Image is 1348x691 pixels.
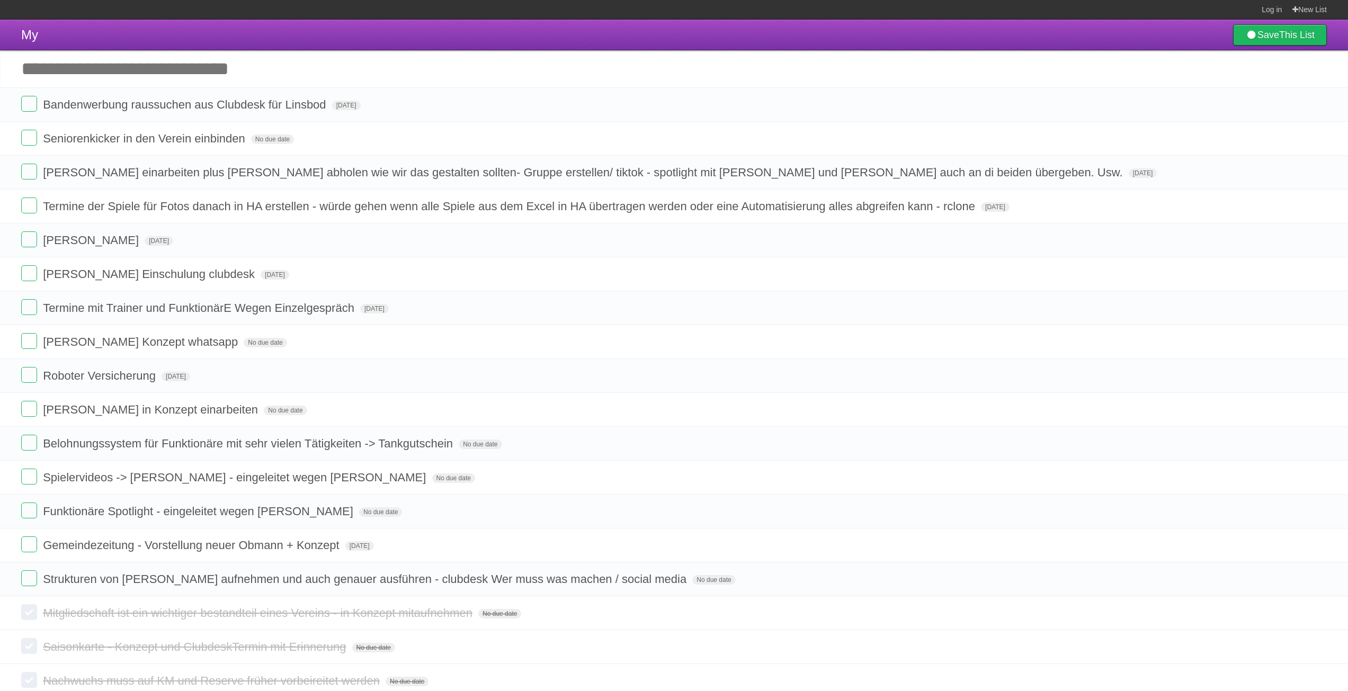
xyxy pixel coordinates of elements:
span: Funktionäre Spotlight - eingeleitet wegen [PERSON_NAME] [43,505,356,518]
label: Done [21,96,37,112]
label: Done [21,435,37,451]
span: Gemeindezeitung - Vorstellung neuer Obmann + Konzept [43,539,342,552]
span: No due date [386,677,428,686]
span: No due date [459,439,502,449]
span: [DATE] [332,101,361,110]
span: No due date [478,609,521,618]
label: Done [21,536,37,552]
span: [PERSON_NAME] Konzept whatsapp [43,335,240,348]
span: No due date [264,406,307,415]
span: [DATE] [261,270,289,280]
span: [DATE] [360,304,389,313]
span: Spielervideos -> [PERSON_NAME] - eingeleitet wegen [PERSON_NAME] [43,471,428,484]
span: No due date [692,575,735,585]
span: [DATE] [1129,168,1157,178]
span: [PERSON_NAME] einarbeiten plus [PERSON_NAME] abholen wie wir das gestalten sollten- Gruppe erstel... [43,166,1125,179]
span: [DATE] [162,372,190,381]
b: This List [1279,30,1315,40]
span: My [21,28,38,42]
label: Done [21,299,37,315]
span: No due date [359,507,402,517]
span: Seniorenkicker in den Verein einbinden [43,132,248,145]
span: [DATE] [345,541,374,551]
label: Done [21,367,37,383]
span: No due date [251,134,294,144]
label: Done [21,638,37,654]
span: [PERSON_NAME] in Konzept einarbeiten [43,403,261,416]
a: SaveThis List [1233,24,1327,46]
label: Done [21,164,37,180]
span: [DATE] [981,202,1010,212]
label: Done [21,401,37,417]
span: Termine mit Trainer und FunktionärE Wegen Einzelgespräch [43,301,357,315]
label: Done [21,265,37,281]
span: Mitgliedschaft ist ein wichtiger bestandteil eines Vereins - in Konzept mitaufnehmen [43,606,475,620]
span: No due date [432,473,475,483]
label: Done [21,130,37,146]
span: Bandenwerbung raussuchen aus Clubdesk für Linsbod [43,98,328,111]
span: Termine der Spiele für Fotos danach in HA erstellen - würde gehen wenn alle Spiele aus dem Excel ... [43,200,978,213]
span: [PERSON_NAME] [43,234,141,247]
span: No due date [244,338,287,347]
span: Nachwuchs muss auf KM und Reserve früher vorbeireitet werden [43,674,382,687]
label: Done [21,570,37,586]
label: Done [21,672,37,688]
span: Belohnungssystem für Funktionäre mit sehr vielen Tätigkeiten -> Tankgutschein [43,437,456,450]
label: Done [21,469,37,484]
span: [DATE] [145,236,173,246]
label: Done [21,604,37,620]
span: Strukturen von [PERSON_NAME] aufnehmen und auch genauer ausführen - clubdesk Wer muss was machen ... [43,572,689,586]
label: Done [21,231,37,247]
label: Done [21,333,37,349]
label: Done [21,198,37,213]
span: No due date [352,643,395,652]
label: Done [21,502,37,518]
span: [PERSON_NAME] Einschulung clubdesk [43,267,257,281]
span: Saisonkarte - Konzept und ClubdeskTermin mit Erinnerung [43,640,349,653]
span: Roboter Versicherung [43,369,158,382]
